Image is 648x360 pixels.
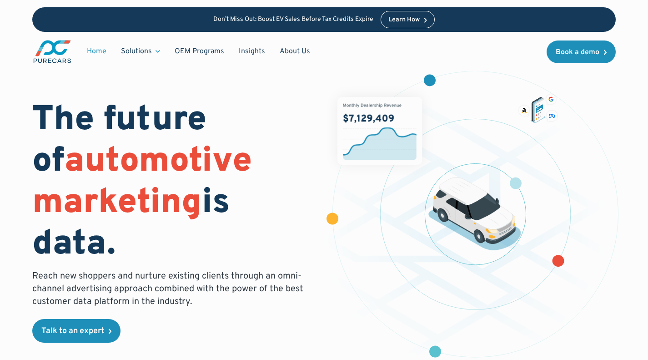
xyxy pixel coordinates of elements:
[32,140,252,225] span: automotive marketing
[517,93,558,123] img: ads on social media and advertising partners
[80,43,114,60] a: Home
[41,327,104,335] div: Talk to an expert
[556,49,599,56] div: Book a demo
[114,43,167,60] div: Solutions
[121,46,152,56] div: Solutions
[428,177,521,250] img: illustration of a vehicle
[337,97,422,165] img: chart showing monthly dealership revenue of $7m
[32,270,309,308] p: Reach new shoppers and nurture existing clients through an omni-channel advertising approach comb...
[272,43,317,60] a: About Us
[381,11,435,28] a: Learn How
[32,319,121,343] a: Talk to an expert
[231,43,272,60] a: Insights
[32,39,72,64] a: main
[388,17,420,23] div: Learn How
[213,16,373,24] p: Don’t Miss Out: Boost EV Sales Before Tax Credits Expire
[547,41,616,63] a: Book a demo
[167,43,231,60] a: OEM Programs
[32,39,72,64] img: purecars logo
[32,100,313,266] h1: The future of is data.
